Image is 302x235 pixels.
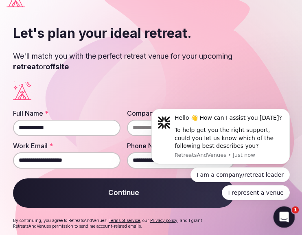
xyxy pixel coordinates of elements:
[292,206,299,214] span: 1
[274,206,295,228] iframe: Intercom live chat
[13,143,120,149] label: Work Email
[139,99,302,231] iframe: Intercom notifications message
[127,143,234,149] label: Phone Number
[109,218,140,223] a: Terms of service
[127,110,234,116] label: Company Name
[13,26,234,41] h2: Let's plan your ideal retreat.
[46,62,69,71] strong: offsite
[13,178,234,208] button: Continue
[13,62,39,71] strong: retreat
[13,51,234,71] p: We'll match you with the perfect retreat venue for your upcoming or
[13,217,234,229] p: By continuing, you agree to RetreatsAndVenues' , our , and I grant RetreatsAndVenues permission t...
[13,110,120,116] label: Full Name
